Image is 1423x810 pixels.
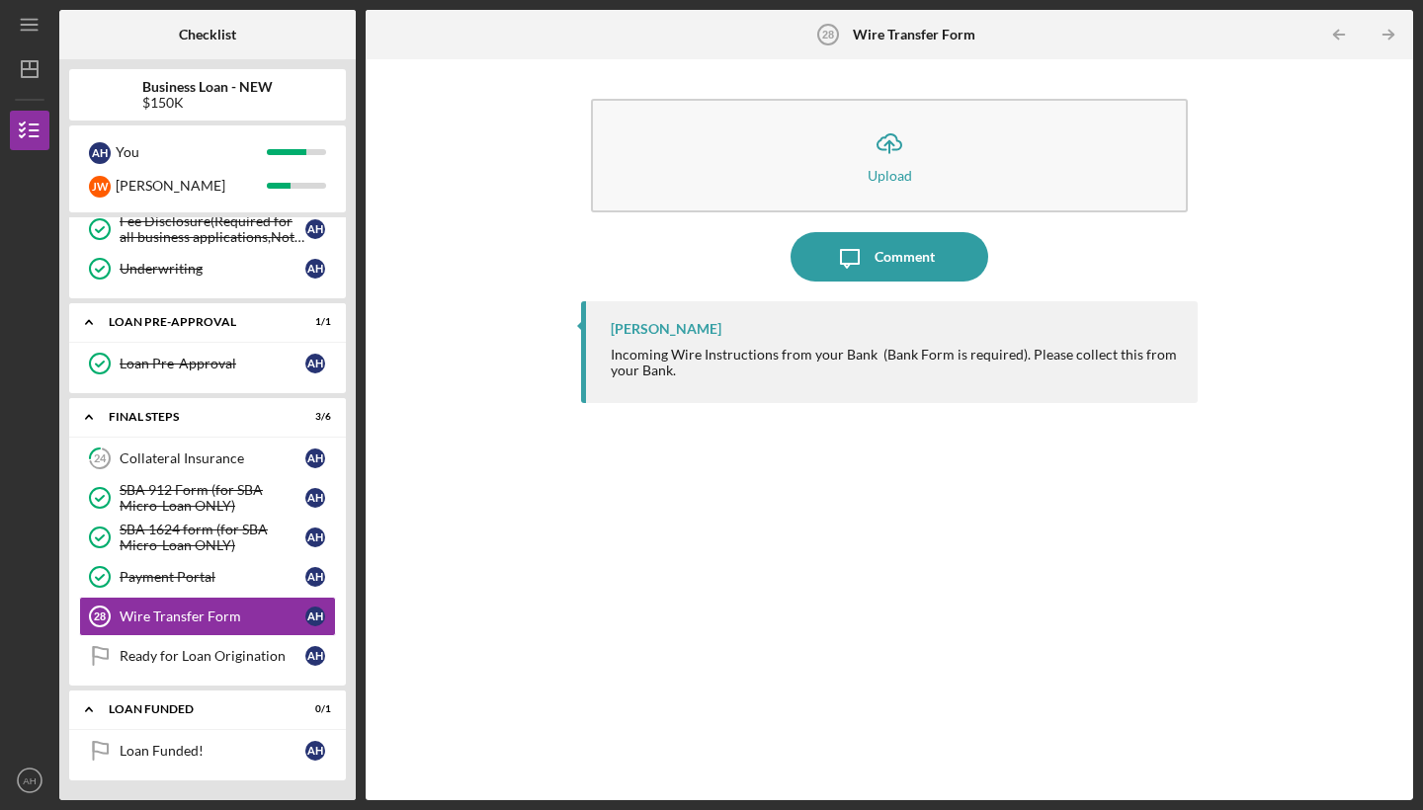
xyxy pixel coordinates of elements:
a: Payment PortalAH [79,557,336,597]
div: Collateral Insurance [120,450,305,466]
tspan: 28 [822,29,834,40]
div: 3 / 6 [295,411,331,423]
div: Fee Disclosure(Required for all business applications,Not needed for Contractor loans) [120,213,305,245]
div: Upload [868,168,912,183]
div: Incoming Wire Instructions from your Bank (Bank Form is required). Please collect this from your ... [611,347,1178,378]
div: A H [305,488,325,508]
div: A H [305,567,325,587]
button: Comment [791,232,988,282]
div: Comment [875,232,935,282]
b: Checklist [179,27,236,42]
div: 1 / 1 [295,316,331,328]
a: 24Collateral InsuranceAH [79,439,336,478]
div: J W [89,176,111,198]
div: SBA 912 Form (for SBA Micro-Loan ONLY) [120,482,305,514]
div: [PERSON_NAME] [611,321,721,337]
div: Loan Funded! [120,743,305,759]
tspan: 28 [94,610,106,622]
div: A H [305,527,325,547]
div: [PERSON_NAME] [116,169,267,202]
div: LOAN FUNDED [109,703,282,715]
tspan: 24 [94,452,107,465]
div: You [116,135,267,169]
b: Wire Transfer Form [853,27,975,42]
a: 28Wire Transfer FormAH [79,597,336,636]
div: Underwriting [120,261,305,277]
text: AH [23,775,36,786]
div: Wire Transfer Form [120,608,305,624]
div: SBA 1624 form (for SBA Micro-Loan ONLY) [120,522,305,553]
div: Loan Pre-Approval [120,356,305,371]
a: UnderwritingAH [79,249,336,288]
div: A H [305,354,325,373]
a: Loan Funded!AH [79,731,336,770]
div: A H [89,142,111,164]
a: Ready for Loan OriginationAH [79,636,336,676]
b: Business Loan - NEW [142,79,273,95]
div: A H [305,646,325,666]
div: $150K [142,95,273,111]
button: Upload [591,99,1188,212]
a: SBA 912 Form (for SBA Micro-Loan ONLY)AH [79,478,336,518]
a: SBA 1624 form (for SBA Micro-Loan ONLY)AH [79,518,336,557]
button: AH [10,761,49,800]
div: 0 / 1 [295,703,331,715]
div: A H [305,448,325,468]
div: A H [305,259,325,279]
div: Ready for Loan Origination [120,648,305,664]
div: FINAL STEPS [109,411,282,423]
div: A H [305,741,325,761]
div: LOAN PRE-APPROVAL [109,316,282,328]
div: A H [305,607,325,626]
a: Loan Pre-ApprovalAH [79,344,336,383]
div: Payment Portal [120,569,305,585]
div: A H [305,219,325,239]
a: Fee Disclosure(Required for all business applications,Not needed for Contractor loans)AH [79,209,336,249]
